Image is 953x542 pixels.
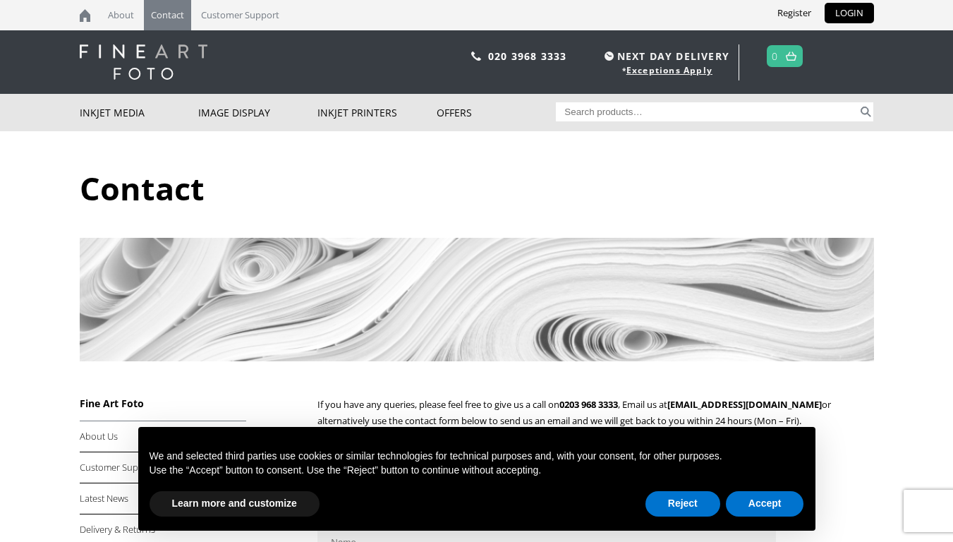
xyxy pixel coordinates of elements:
[80,483,246,514] a: Latest News
[437,94,556,131] a: Offers
[317,397,873,429] p: If you have any queries, please feel free to give us a call on , Email us at or alternatively use...
[767,3,822,23] a: Register
[667,398,822,411] a: [EMAIL_ADDRESS][DOMAIN_NAME]
[80,421,246,452] a: About Us
[198,94,317,131] a: Image Display
[150,464,804,478] p: Use the “Accept” button to consent. Use the “Reject” button to continue without accepting.
[80,397,246,410] h3: Fine Art Foto
[150,450,804,464] p: We and selected third parties use cookies or similar technologies for technical purposes and, wit...
[825,3,874,23] a: LOGIN
[645,491,720,517] button: Reject
[80,94,199,131] a: Inkjet Media
[317,94,437,131] a: Inkjet Printers
[601,48,729,64] span: NEXT DAY DELIVERY
[556,102,858,121] input: Search products…
[80,167,874,210] h1: Contact
[471,52,481,61] img: phone.svg
[726,491,804,517] button: Accept
[605,52,614,61] img: time.svg
[559,398,618,411] a: 0203 968 3333
[150,491,320,517] button: Learn more and customize
[858,102,874,121] button: Search
[626,64,712,76] a: Exceptions Apply
[786,52,796,61] img: basket.svg
[80,44,207,80] img: logo-white.svg
[772,46,778,66] a: 0
[488,49,567,63] a: 020 3968 3333
[80,452,246,483] a: Customer Support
